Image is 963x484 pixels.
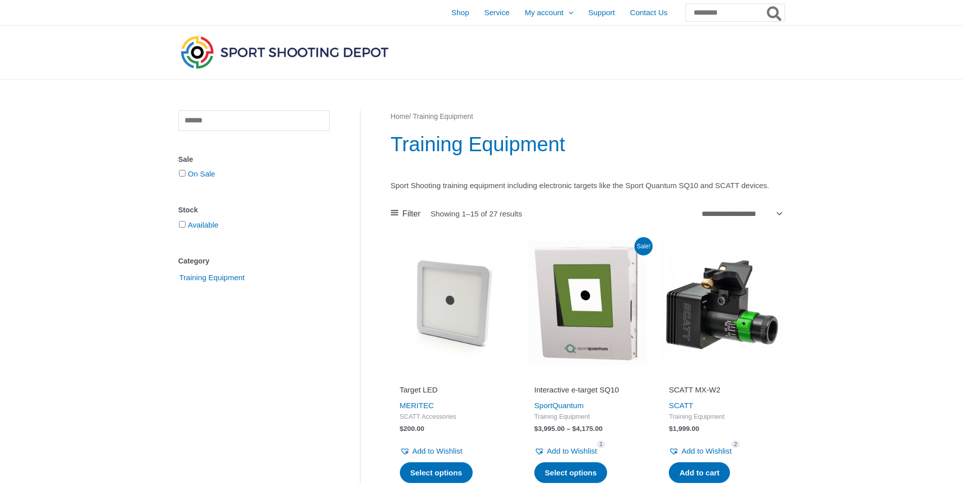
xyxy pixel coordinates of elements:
bdi: 200.00 [400,425,425,432]
select: Shop order [698,206,785,222]
span: Training Equipment [534,413,640,421]
a: Available [188,221,219,229]
div: Stock [178,203,330,217]
a: Home [391,113,409,120]
bdi: 3,995.00 [534,425,565,432]
img: Target LED [391,240,515,365]
img: SCATT MX-W2 (wireless) [660,240,784,365]
a: SCATT MX-W2 [669,385,775,399]
span: SCATT Accessories [400,413,506,421]
a: Select options for “Target LED” [400,462,473,483]
iframe: Customer reviews powered by Trustpilot [534,371,640,383]
input: On Sale [179,170,186,177]
span: $ [669,425,673,432]
a: Add to Wishlist [400,444,463,458]
a: Select options for “Interactive e-target SQ10” [534,462,608,483]
p: Sport Shooting training equipment including electronic targets like the Sport Quantum SQ10 and SC... [391,179,785,193]
span: Add to Wishlist [547,447,597,455]
span: 1 [597,441,605,448]
div: Category [178,254,330,269]
a: SCATT [669,401,693,410]
a: Target LED [400,385,506,399]
h2: Interactive e-target SQ10 [534,385,640,395]
img: SQ10 Interactive e-target [525,240,650,365]
nav: Breadcrumb [391,110,785,123]
a: MERITEC [400,401,434,410]
input: Available [179,221,186,228]
span: $ [534,425,538,432]
button: Search [765,4,785,21]
img: Sport Shooting Depot [178,33,391,71]
a: Add to Wishlist [669,444,731,458]
a: SportQuantum [534,401,584,410]
span: Add to Wishlist [412,447,463,455]
a: Add to Wishlist [534,444,597,458]
span: Filter [402,206,421,222]
h1: Training Equipment [391,130,785,158]
span: Add to Wishlist [681,447,731,455]
bdi: 1,999.00 [669,425,699,432]
span: – [567,425,571,432]
div: Sale [178,152,330,167]
span: Training Equipment [669,413,775,421]
a: Add to cart: “SCATT MX-W2” [669,462,730,483]
span: Sale! [634,237,653,255]
iframe: Customer reviews powered by Trustpilot [669,371,775,383]
span: 2 [731,441,740,448]
span: $ [400,425,404,432]
span: Training Equipment [178,269,246,286]
span: $ [572,425,576,432]
a: On Sale [188,169,215,178]
p: Showing 1–15 of 27 results [431,210,522,217]
h2: SCATT MX-W2 [669,385,775,395]
a: Training Equipment [178,273,246,281]
a: Filter [391,206,421,222]
bdi: 4,175.00 [572,425,603,432]
h2: Target LED [400,385,506,395]
iframe: Customer reviews powered by Trustpilot [400,371,506,383]
a: Interactive e-target SQ10 [534,385,640,399]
